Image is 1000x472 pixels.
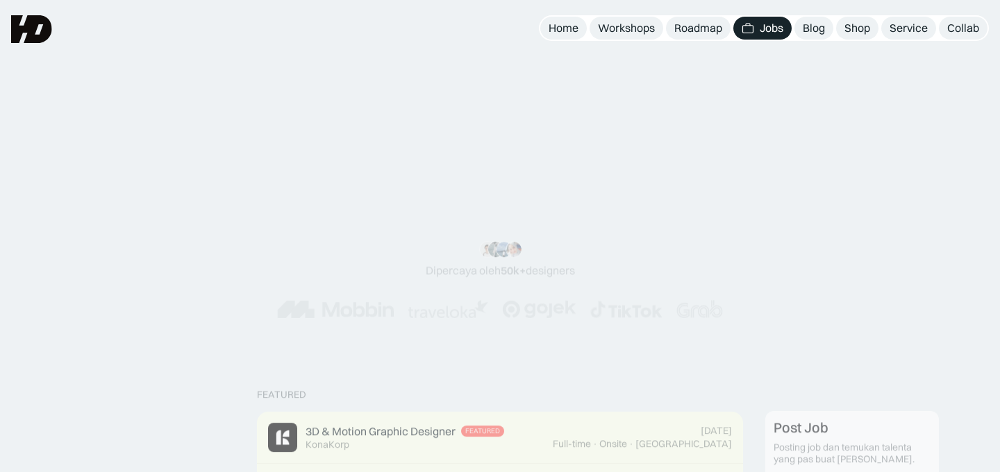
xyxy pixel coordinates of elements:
a: Home [540,17,587,40]
a: Job Image3D & Motion Graphic DesignerFeaturedKonaKorp[DATE]Full-time·Onsite·[GEOGRAPHIC_DATA] [257,412,743,464]
a: Workshops [590,17,663,40]
img: Job Image [268,423,297,452]
div: · [592,438,598,450]
div: Post Job [774,420,828,437]
span: 50k+ [501,263,526,277]
div: Blog [803,21,825,35]
div: Onsite [599,438,627,450]
div: Collab [947,21,979,35]
div: Full-time [553,438,591,450]
div: Dipercaya oleh designers [426,263,575,278]
div: Home [549,21,578,35]
div: Shop [844,21,870,35]
a: Jobs [733,17,792,40]
div: Service [890,21,928,35]
div: Featured [465,428,500,436]
a: Shop [836,17,878,40]
a: Service [881,17,936,40]
div: Workshops [598,21,655,35]
a: Collab [939,17,987,40]
div: Featured [257,389,306,401]
a: Roadmap [666,17,731,40]
div: [DATE] [701,425,732,437]
div: Jobs [760,21,783,35]
div: Roadmap [674,21,722,35]
div: [GEOGRAPHIC_DATA] [635,438,732,450]
div: 3D & Motion Graphic Designer [306,425,456,439]
div: · [628,438,634,450]
div: KonaKorp [306,439,349,450]
a: Blog [794,17,833,40]
div: Posting job dan temukan talenta yang pas buat [PERSON_NAME]. [774,442,931,466]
